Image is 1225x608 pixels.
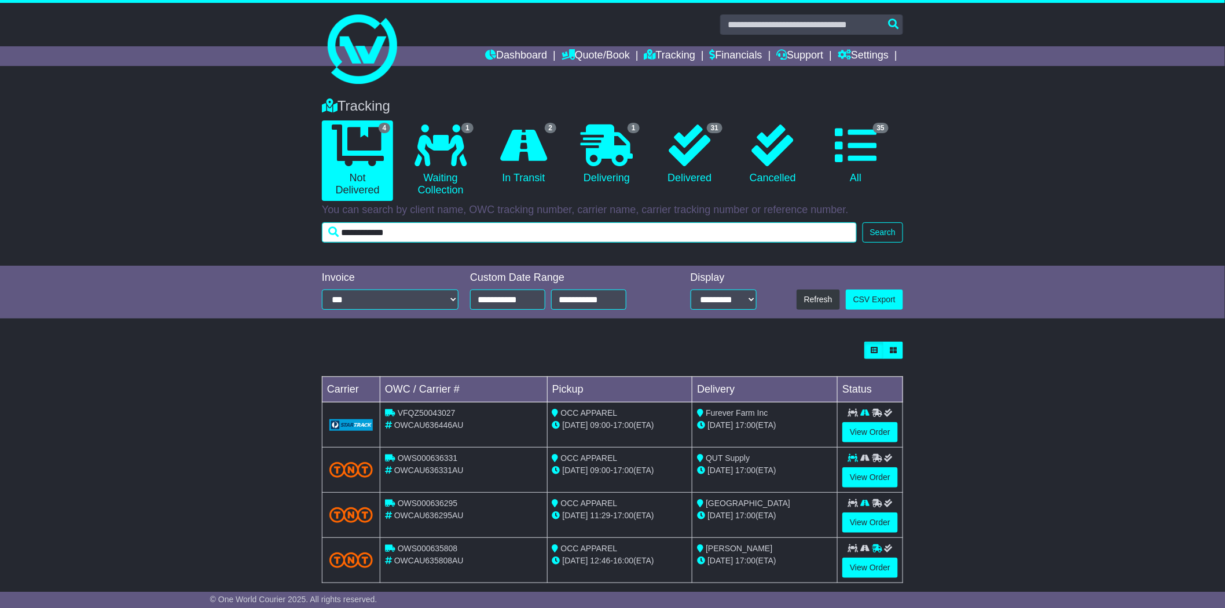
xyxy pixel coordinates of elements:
[552,555,688,567] div: - (ETA)
[706,453,750,463] span: QUT Supply
[735,556,755,565] span: 17:00
[707,511,733,520] span: [DATE]
[488,120,559,189] a: 2 In Transit
[707,420,733,430] span: [DATE]
[329,507,373,523] img: TNT_Domestic.png
[697,419,832,431] div: (ETA)
[322,120,393,201] a: 4 Not Delivered
[613,466,633,475] span: 17:00
[842,558,898,578] a: View Order
[737,120,808,189] a: Cancelled
[697,555,832,567] div: (ETA)
[820,120,892,189] a: 35 All
[863,222,903,243] button: Search
[613,511,633,520] span: 17:00
[873,123,889,133] span: 35
[707,466,733,475] span: [DATE]
[707,123,722,133] span: 31
[563,556,588,565] span: [DATE]
[552,464,688,477] div: - (ETA)
[692,377,838,402] td: Delivery
[628,123,640,133] span: 1
[613,556,633,565] span: 16:00
[398,499,458,508] span: OWS000636295
[706,499,790,508] span: [GEOGRAPHIC_DATA]
[547,377,692,402] td: Pickup
[707,556,733,565] span: [DATE]
[842,512,898,533] a: View Order
[485,46,547,66] a: Dashboard
[654,120,725,189] a: 31 Delivered
[561,453,618,463] span: OCC APPAREL
[613,420,633,430] span: 17:00
[846,290,903,310] a: CSV Export
[562,46,630,66] a: Quote/Book
[398,544,458,553] span: OWS000635808
[322,377,380,402] td: Carrier
[735,466,755,475] span: 17:00
[398,453,458,463] span: OWS000636331
[552,510,688,522] div: - (ETA)
[461,123,474,133] span: 1
[394,420,464,430] span: OWCAU636446AU
[394,556,464,565] span: OWCAU635808AU
[697,464,832,477] div: (ETA)
[571,120,642,189] a: 1 Delivering
[697,510,832,522] div: (ETA)
[563,466,588,475] span: [DATE]
[591,466,611,475] span: 09:00
[322,204,903,217] p: You can search by client name, OWC tracking number, carrier name, carrier tracking number or refe...
[777,46,824,66] a: Support
[735,511,755,520] span: 17:00
[710,46,762,66] a: Financials
[561,544,618,553] span: OCC APPAREL
[735,420,755,430] span: 17:00
[838,377,903,402] td: Status
[379,123,391,133] span: 4
[591,511,611,520] span: 11:29
[842,422,898,442] a: View Order
[380,377,548,402] td: OWC / Carrier #
[329,552,373,568] img: TNT_Domestic.png
[644,46,695,66] a: Tracking
[563,511,588,520] span: [DATE]
[398,408,456,417] span: VFQZ50043027
[322,272,459,284] div: Invoice
[394,466,464,475] span: OWCAU636331AU
[394,511,464,520] span: OWCAU636295AU
[838,46,889,66] a: Settings
[591,420,611,430] span: 09:00
[706,544,772,553] span: [PERSON_NAME]
[552,419,688,431] div: - (ETA)
[591,556,611,565] span: 12:46
[316,98,909,115] div: Tracking
[561,408,618,417] span: OCC APPAREL
[210,595,377,604] span: © One World Courier 2025. All rights reserved.
[561,499,618,508] span: OCC APPAREL
[405,120,476,201] a: 1 Waiting Collection
[706,408,768,417] span: Furever Farm Inc
[691,272,757,284] div: Display
[842,467,898,488] a: View Order
[329,462,373,478] img: TNT_Domestic.png
[563,420,588,430] span: [DATE]
[470,272,656,284] div: Custom Date Range
[545,123,557,133] span: 2
[797,290,840,310] button: Refresh
[329,419,373,431] img: GetCarrierServiceLogo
